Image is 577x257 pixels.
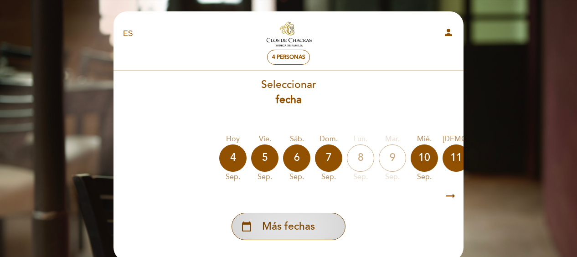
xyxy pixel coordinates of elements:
[283,144,310,172] div: 6
[379,134,406,144] div: mar.
[443,27,454,41] button: person
[347,172,374,182] div: sep.
[251,134,278,144] div: vie.
[443,134,525,144] div: [DEMOGRAPHIC_DATA].
[315,134,342,144] div: dom.
[232,21,345,46] a: Clos Restó
[219,144,247,172] div: 4
[443,27,454,38] i: person
[411,144,438,172] div: 10
[219,172,247,182] div: sep.
[379,172,406,182] div: sep.
[283,172,310,182] div: sep.
[315,144,342,172] div: 7
[315,172,342,182] div: sep.
[251,144,278,172] div: 5
[443,186,457,206] i: arrow_right_alt
[262,219,315,234] span: Más fechas
[241,219,252,234] i: calendar_today
[443,144,470,172] div: 11
[283,134,310,144] div: sáb.
[113,77,464,108] div: Seleccionar
[443,172,525,182] div: sep.
[411,172,438,182] div: sep.
[272,54,305,61] span: 4 personas
[347,134,374,144] div: lun.
[347,144,374,172] div: 8
[219,134,247,144] div: Hoy
[251,172,278,182] div: sep.
[411,134,438,144] div: mié.
[276,93,302,106] b: fecha
[379,144,406,172] div: 9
